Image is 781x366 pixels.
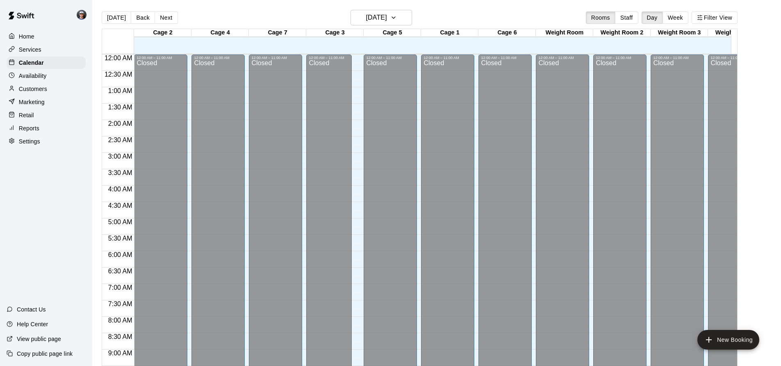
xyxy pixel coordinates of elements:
[615,11,638,24] button: Staff
[351,10,412,25] button: [DATE]
[651,29,708,37] div: Weight Room 3
[131,11,155,24] button: Back
[106,317,134,324] span: 8:00 AM
[7,57,86,69] a: Calendar
[364,29,421,37] div: Cage 5
[596,56,644,60] div: 12:00 AM – 11:00 AM
[17,350,73,358] p: Copy public page link
[194,56,242,60] div: 12:00 AM – 11:00 AM
[19,59,44,67] p: Calendar
[106,268,134,275] span: 6:30 AM
[593,29,651,37] div: Weight Room 2
[106,218,134,225] span: 5:00 AM
[137,56,185,60] div: 12:00 AM – 11:00 AM
[653,56,701,60] div: 12:00 AM – 11:00 AM
[77,10,87,20] img: Mason Edwards
[106,87,134,94] span: 1:00 AM
[106,284,134,291] span: 7:00 AM
[19,32,34,41] p: Home
[663,11,688,24] button: Week
[19,111,34,119] p: Retail
[19,85,47,93] p: Customers
[102,71,134,78] span: 12:30 AM
[538,56,587,60] div: 12:00 AM – 11:00 AM
[642,11,663,24] button: Day
[102,55,134,61] span: 12:00 AM
[17,320,48,328] p: Help Center
[7,122,86,134] a: Reports
[106,350,134,357] span: 9:00 AM
[481,56,529,60] div: 12:00 AM – 11:00 AM
[106,120,134,127] span: 2:00 AM
[106,251,134,258] span: 6:00 AM
[19,137,40,145] p: Settings
[421,29,478,37] div: Cage 1
[536,29,593,37] div: Weight Room
[106,202,134,209] span: 4:30 AM
[191,29,249,37] div: Cage 4
[586,11,615,24] button: Rooms
[7,30,86,43] a: Home
[106,333,134,340] span: 8:30 AM
[17,305,46,314] p: Contact Us
[306,29,364,37] div: Cage 3
[19,124,39,132] p: Reports
[7,83,86,95] a: Customers
[424,56,472,60] div: 12:00 AM – 11:00 AM
[17,335,61,343] p: View public page
[75,7,92,23] div: Mason Edwards
[7,70,86,82] a: Availability
[708,29,765,37] div: Weight Room 4
[7,96,86,108] a: Marketing
[7,135,86,148] a: Settings
[19,45,41,54] p: Services
[19,98,45,106] p: Marketing
[251,56,300,60] div: 12:00 AM – 11:00 AM
[106,300,134,307] span: 7:30 AM
[106,186,134,193] span: 4:00 AM
[366,12,387,23] h6: [DATE]
[106,235,134,242] span: 5:30 AM
[106,169,134,176] span: 3:30 AM
[7,43,86,56] a: Services
[710,56,759,60] div: 12:00 AM – 11:00 AM
[106,104,134,111] span: 1:30 AM
[249,29,306,37] div: Cage 7
[106,136,134,143] span: 2:30 AM
[309,56,349,60] div: 12:00 AM – 11:00 AM
[155,11,178,24] button: Next
[7,109,86,121] a: Retail
[366,56,414,60] div: 12:00 AM – 11:00 AM
[19,72,47,80] p: Availability
[692,11,738,24] button: Filter View
[106,153,134,160] span: 3:00 AM
[102,11,131,24] button: [DATE]
[478,29,536,37] div: Cage 6
[134,29,191,37] div: Cage 2
[697,330,759,350] button: add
